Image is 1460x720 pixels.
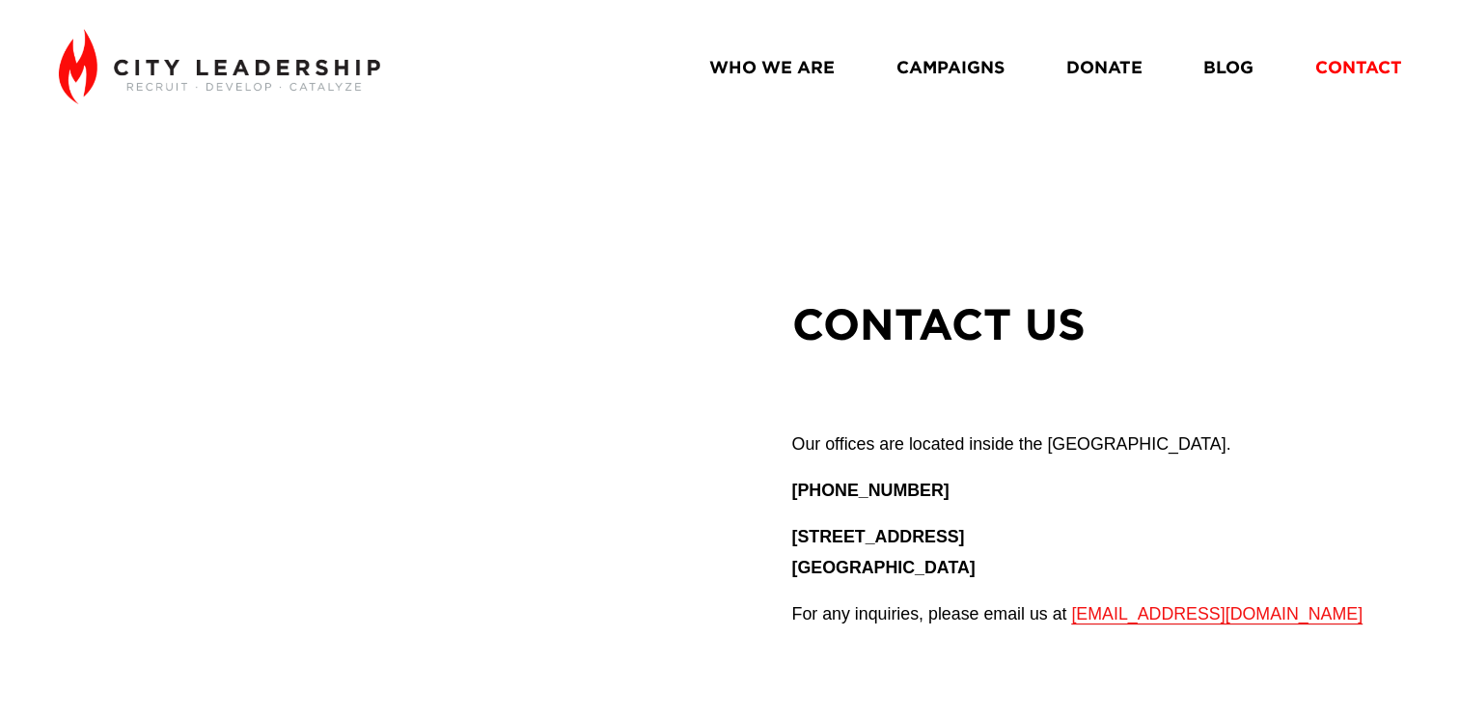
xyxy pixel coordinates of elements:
a: CAMPAIGNS [896,49,1005,84]
p: Our offices are located inside the [GEOGRAPHIC_DATA]. [791,429,1401,459]
p: For any inquiries, please email us at [791,598,1401,629]
img: City Leadership - Recruit. Develop. Catalyze. [59,29,380,104]
h2: CONTACT US [791,295,1401,352]
a: DONATE [1065,49,1142,84]
strong: [STREET_ADDRESS] [791,527,964,546]
a: [EMAIL_ADDRESS][DOMAIN_NAME] [1071,604,1363,623]
a: CONTACT [1314,49,1401,84]
strong: [GEOGRAPHIC_DATA] [791,558,975,577]
a: BLOG [1203,49,1253,84]
strong: [PHONE_NUMBER] [791,481,949,500]
a: WHO WE ARE [709,49,835,84]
